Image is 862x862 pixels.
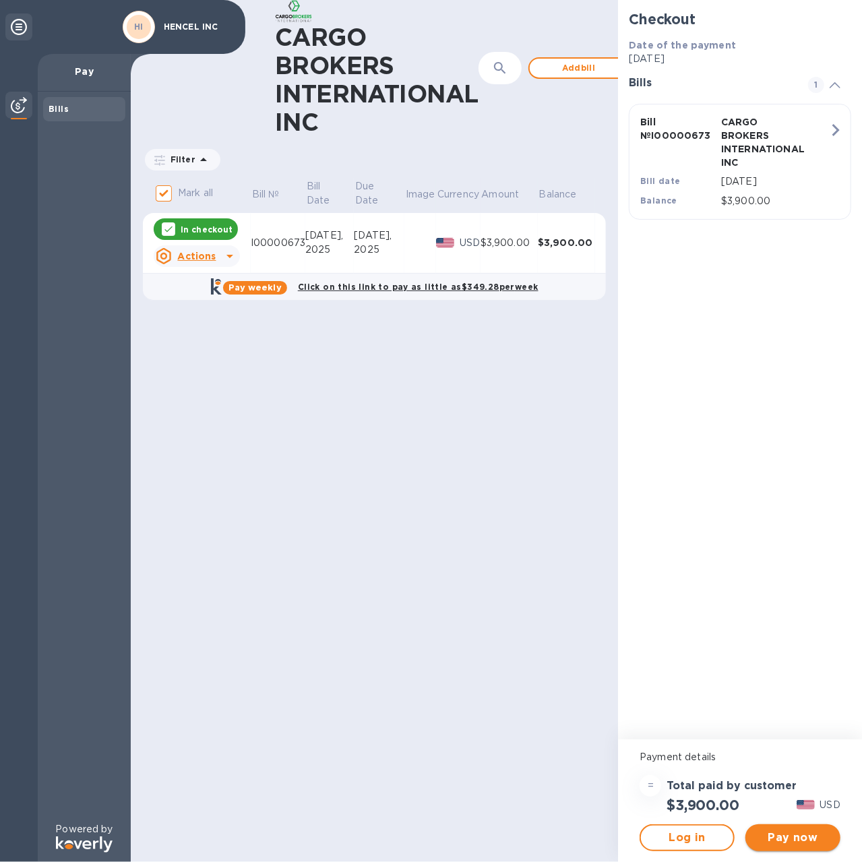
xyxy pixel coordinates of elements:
img: USD [436,238,454,247]
p: Bill Date [307,179,336,208]
div: = [640,775,661,797]
h2: Checkout [629,11,851,28]
p: Pay [49,65,120,78]
p: Mark all [178,186,213,200]
b: Date of the payment [629,40,736,51]
p: [DATE] [721,175,829,189]
h2: $3,900.00 [667,797,739,813]
p: In checkout [181,224,233,235]
u: Actions [177,251,216,261]
p: USD [460,236,481,250]
span: Add bill [541,60,617,76]
b: HI [134,22,144,32]
b: Pay weekly [228,282,282,293]
span: Log in [652,830,722,846]
span: Bill Date [307,179,353,208]
p: Bill № [252,187,280,202]
p: Payment details [640,750,840,764]
p: USD [820,798,840,812]
p: Image [406,187,435,202]
span: Due Date [355,179,404,208]
h3: Total paid by customer [667,780,797,793]
div: [DATE], [354,228,404,243]
span: Bill № [252,187,297,202]
p: HENCEL INC [164,22,231,32]
p: $3,900.00 [721,194,829,208]
p: Filter [165,154,195,165]
p: Amount [482,187,520,202]
p: Balance [539,187,577,202]
span: Amount [482,187,537,202]
p: Bill № I00000673 [640,115,716,142]
b: Balance [640,195,677,206]
p: Currency [437,187,479,202]
button: Pay now [745,824,840,851]
b: Click on this link to pay as little as $349.28 per week [298,282,538,292]
button: Addbill [528,57,629,79]
div: $3,900.00 [538,236,595,249]
div: I00000673 [251,236,305,250]
h1: CARGO BROKERS INTERNATIONAL INC [275,23,479,136]
span: Pay now [756,830,830,846]
button: Log in [640,824,735,851]
div: $3,900.00 [481,236,538,250]
h3: Bills [629,77,792,90]
b: Bill date [640,176,681,186]
p: Due Date [355,179,386,208]
div: 2025 [305,243,354,257]
b: Bills [49,104,69,114]
span: Balance [539,187,594,202]
span: 1 [808,77,824,93]
img: Logo [56,836,113,853]
div: 2025 [354,243,404,257]
p: Powered by [55,822,113,836]
p: CARGO BROKERS INTERNATIONAL INC [721,115,797,169]
div: [DATE], [305,228,354,243]
p: [DATE] [629,52,851,66]
button: Bill №I00000673CARGO BROKERS INTERNATIONAL INCBill date[DATE]Balance$3,900.00 [629,104,851,220]
img: USD [797,800,815,809]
